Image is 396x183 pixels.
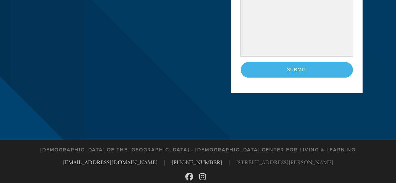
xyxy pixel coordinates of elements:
[63,159,158,166] a: [EMAIL_ADDRESS][DOMAIN_NAME]
[229,158,230,167] span: |
[172,159,222,166] a: [PHONE_NUMBER]
[164,158,165,167] span: |
[236,158,333,167] span: [STREET_ADDRESS][PERSON_NAME]
[40,147,356,153] h3: [DEMOGRAPHIC_DATA] of the [GEOGRAPHIC_DATA] - [DEMOGRAPHIC_DATA] Center for Living & Learning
